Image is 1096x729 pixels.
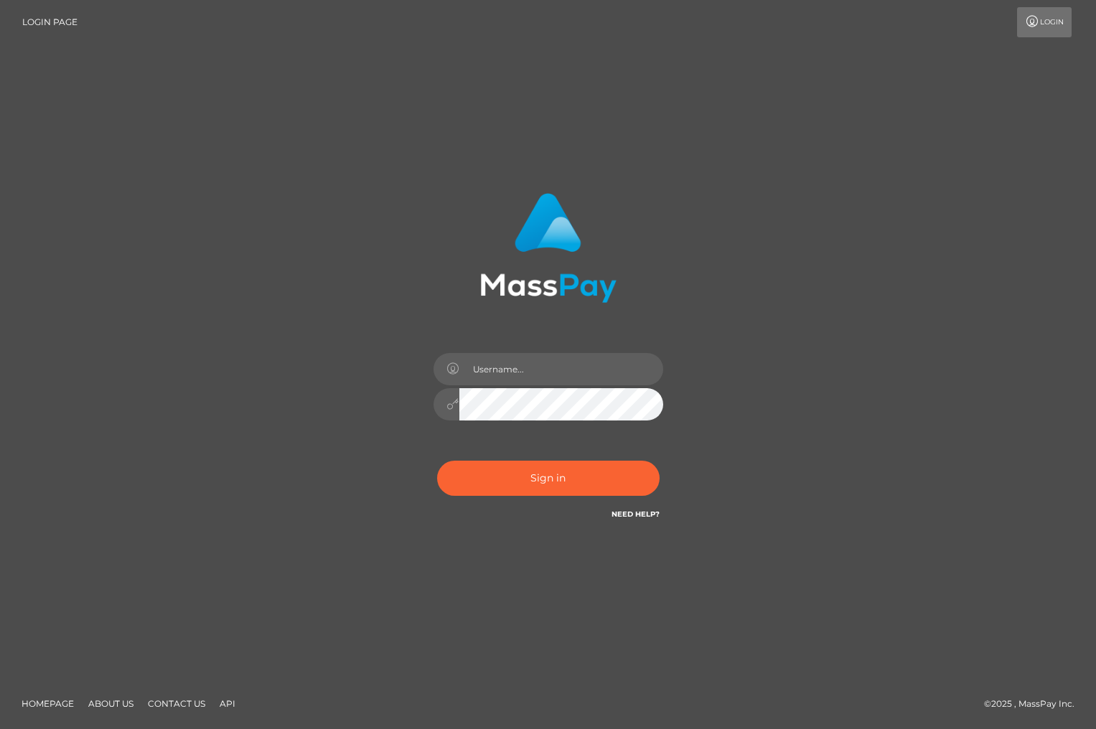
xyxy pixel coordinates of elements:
div: © 2025 , MassPay Inc. [984,696,1085,712]
a: API [214,692,241,715]
a: Login Page [22,7,78,37]
button: Sign in [437,461,660,496]
input: Username... [459,353,663,385]
a: Homepage [16,692,80,715]
a: Contact Us [142,692,211,715]
img: MassPay Login [480,193,617,303]
a: About Us [83,692,139,715]
a: Need Help? [612,509,660,519]
a: Login [1017,7,1072,37]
